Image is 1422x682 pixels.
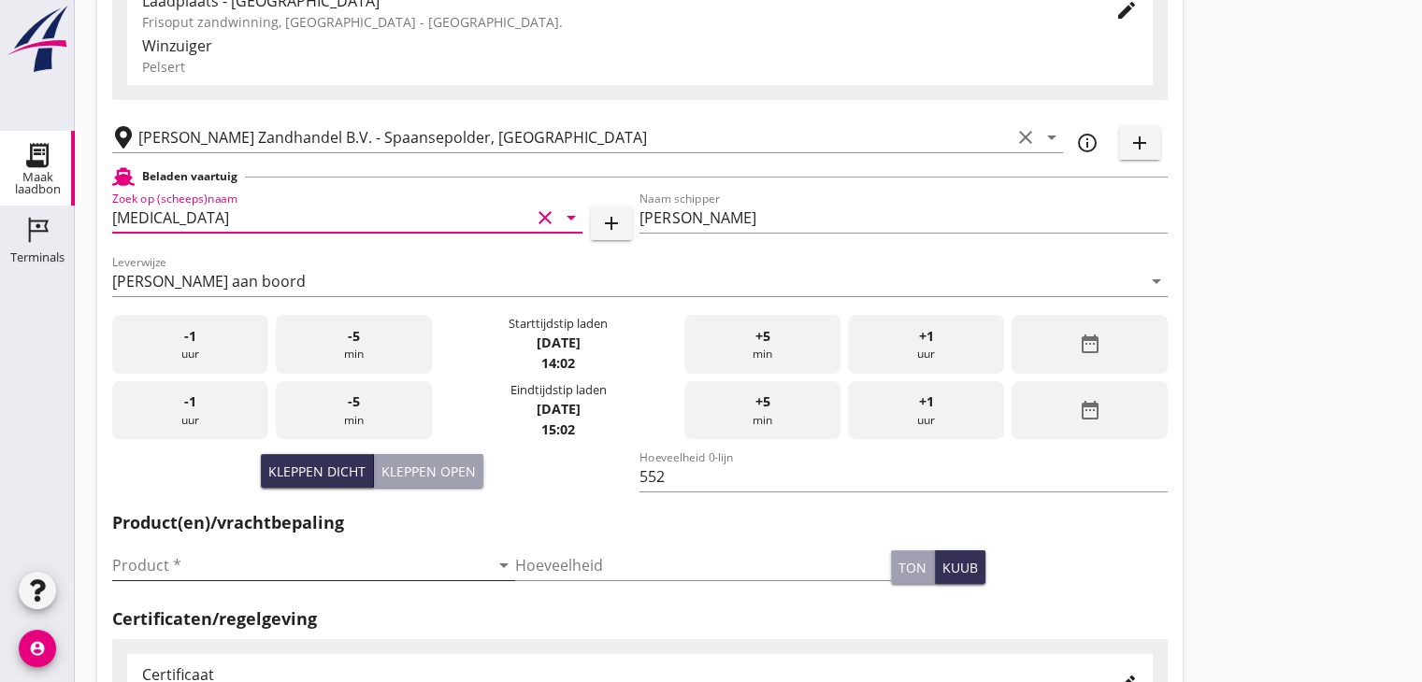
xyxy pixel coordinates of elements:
[138,122,1011,152] input: Losplaats
[536,400,580,418] strong: [DATE]
[142,35,1138,57] div: Winzuiger
[348,391,360,412] span: -5
[1076,132,1099,154] i: info_outline
[268,462,366,481] div: Kleppen dicht
[639,462,1167,491] input: Hoeveelheid 0-lijn
[755,391,770,412] span: +5
[919,326,934,347] span: +1
[848,381,1004,440] div: uur
[142,12,1085,32] div: Frisoput zandwinning, [GEOGRAPHIC_DATA] - [GEOGRAPHIC_DATA].
[541,420,575,438] strong: 15:02
[509,315,608,333] div: Starttijdstip laden
[515,550,892,580] input: Hoeveelheid
[184,326,196,347] span: -1
[935,550,985,584] button: kuub
[942,558,978,577] div: kuub
[848,315,1004,374] div: uur
[684,315,840,374] div: min
[142,168,237,185] h2: Beladen vaartuig
[142,57,1138,77] div: Pelsert
[1145,270,1168,292] i: arrow_drop_down
[112,606,1168,632] h2: Certificaten/regelgeving
[898,558,926,577] div: ton
[10,251,65,263] div: Terminals
[600,212,623,234] i: add
[536,334,580,351] strong: [DATE]
[112,510,1168,535] h2: Product(en)/vrachtbepaling
[261,454,374,488] button: Kleppen dicht
[374,454,483,488] button: Kleppen open
[112,381,268,440] div: uur
[755,326,770,347] span: +5
[541,354,575,372] strong: 14:02
[534,206,556,229] i: clear
[348,326,360,347] span: -5
[184,391,196,412] span: -1
[4,5,71,74] img: logo-small.a267ee39.svg
[891,550,935,584] button: ton
[493,554,515,576] i: arrow_drop_down
[112,550,489,580] input: Product *
[919,391,934,412] span: +1
[1078,333,1100,355] i: date_range
[112,315,268,374] div: uur
[639,203,1167,233] input: Naam schipper
[112,273,306,290] div: [PERSON_NAME] aan boord
[112,203,530,233] input: Zoek op (scheeps)naam
[19,630,56,667] i: account_circle
[560,206,582,229] i: arrow_drop_down
[1041,126,1063,149] i: arrow_drop_down
[1128,132,1151,154] i: add
[276,315,432,374] div: min
[1078,399,1100,421] i: date_range
[684,381,840,440] div: min
[381,462,476,481] div: Kleppen open
[276,381,432,440] div: min
[510,381,606,399] div: Eindtijdstip laden
[1014,126,1037,149] i: clear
